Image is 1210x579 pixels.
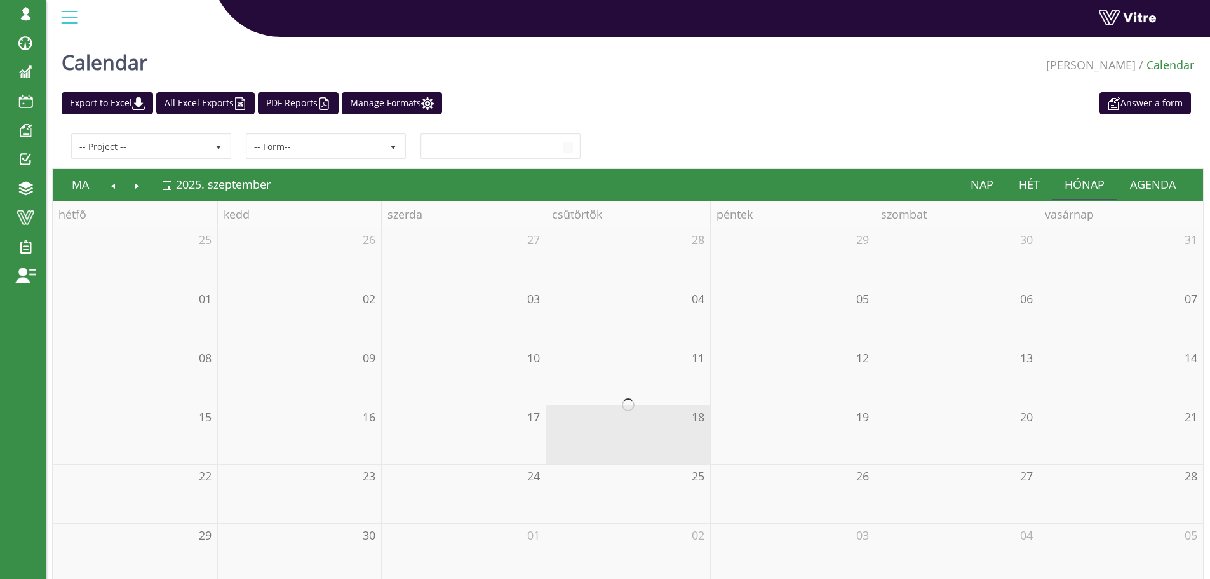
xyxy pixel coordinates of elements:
[132,97,145,110] img: cal_download.png
[162,170,271,199] a: 2025. szeptember
[176,177,271,192] span: 2025. szeptember
[958,170,1006,199] a: nap
[1006,170,1052,199] a: Hét
[1039,201,1203,228] th: vasárnap
[59,170,102,199] a: Ma
[62,32,147,86] h1: Calendar
[72,135,207,158] span: -- Project --
[342,92,442,114] a: Manage Formats
[318,97,330,110] img: cal_pdf.png
[247,135,382,158] span: -- Form--
[53,201,217,228] th: hétfő
[710,201,875,228] th: péntek
[1099,92,1191,114] a: Answer a form
[1052,170,1118,199] a: Hónap
[234,97,246,110] img: cal_excel.png
[556,135,579,158] span: select
[156,92,255,114] a: All Excel Exports
[125,170,149,199] a: Next
[217,201,382,228] th: kedd
[102,170,126,199] a: Previous
[381,201,546,228] th: szerda
[546,201,710,228] th: csütörtök
[1136,57,1194,74] li: Calendar
[1117,170,1188,199] a: Agenda
[207,135,230,158] span: select
[382,135,405,158] span: select
[258,92,339,114] a: PDF Reports
[62,92,153,114] a: Export to Excel
[1046,57,1136,72] a: [PERSON_NAME]
[1108,97,1120,110] img: appointment_white2.png
[421,97,434,110] img: cal_settings.png
[875,201,1039,228] th: szombat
